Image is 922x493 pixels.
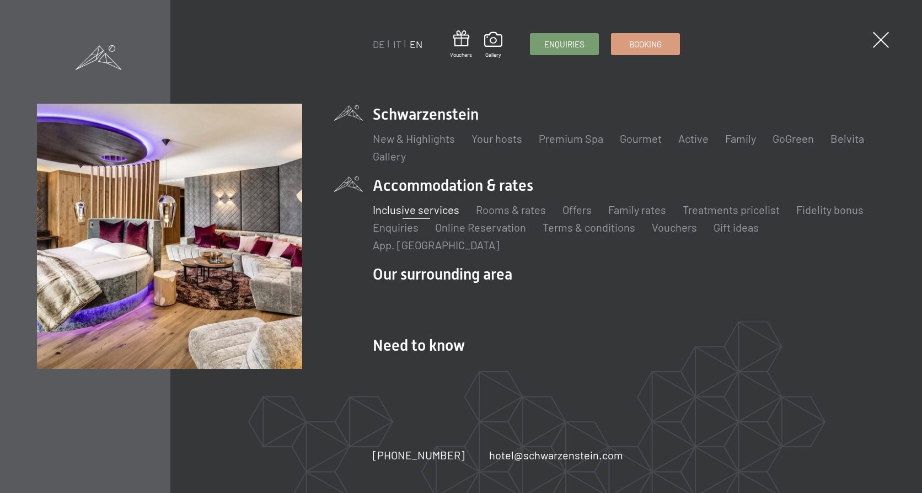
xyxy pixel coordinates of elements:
a: Rooms & rates [476,203,546,216]
a: Offers [562,203,592,216]
a: GoGreen [773,132,814,145]
span: [PHONE_NUMBER] [373,448,465,462]
a: Fidelity bonus [796,203,864,216]
span: Vouchers [450,51,472,58]
a: Vouchers [450,30,472,58]
a: Family [725,132,756,145]
a: Enquiries [373,221,419,234]
a: Online Reservation [435,221,526,234]
a: Family rates [608,203,666,216]
a: Premium Spa [539,132,603,145]
a: Booking [612,34,679,55]
a: Vouchers [652,221,697,234]
a: Belvita [830,132,864,145]
a: New & Highlights [373,132,455,145]
a: Treatments pricelist [683,203,780,216]
a: DE [373,38,385,50]
a: Gallery [373,149,406,163]
a: Terms & conditions [543,221,635,234]
a: Gift ideas [714,221,759,234]
a: IT [393,38,401,50]
span: Enquiries [544,39,585,50]
a: Inclusive services [373,203,459,216]
span: Gallery [484,51,502,58]
a: hotel@schwarzenstein.com [489,447,623,463]
span: Booking [629,39,662,50]
a: Gourmet [620,132,662,145]
a: EN [410,38,422,50]
a: [PHONE_NUMBER] [373,447,465,463]
a: Enquiries [530,34,598,55]
a: Gallery [484,32,502,58]
a: Active [678,132,709,145]
a: App. [GEOGRAPHIC_DATA] [373,238,500,251]
a: Your hosts [471,132,522,145]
